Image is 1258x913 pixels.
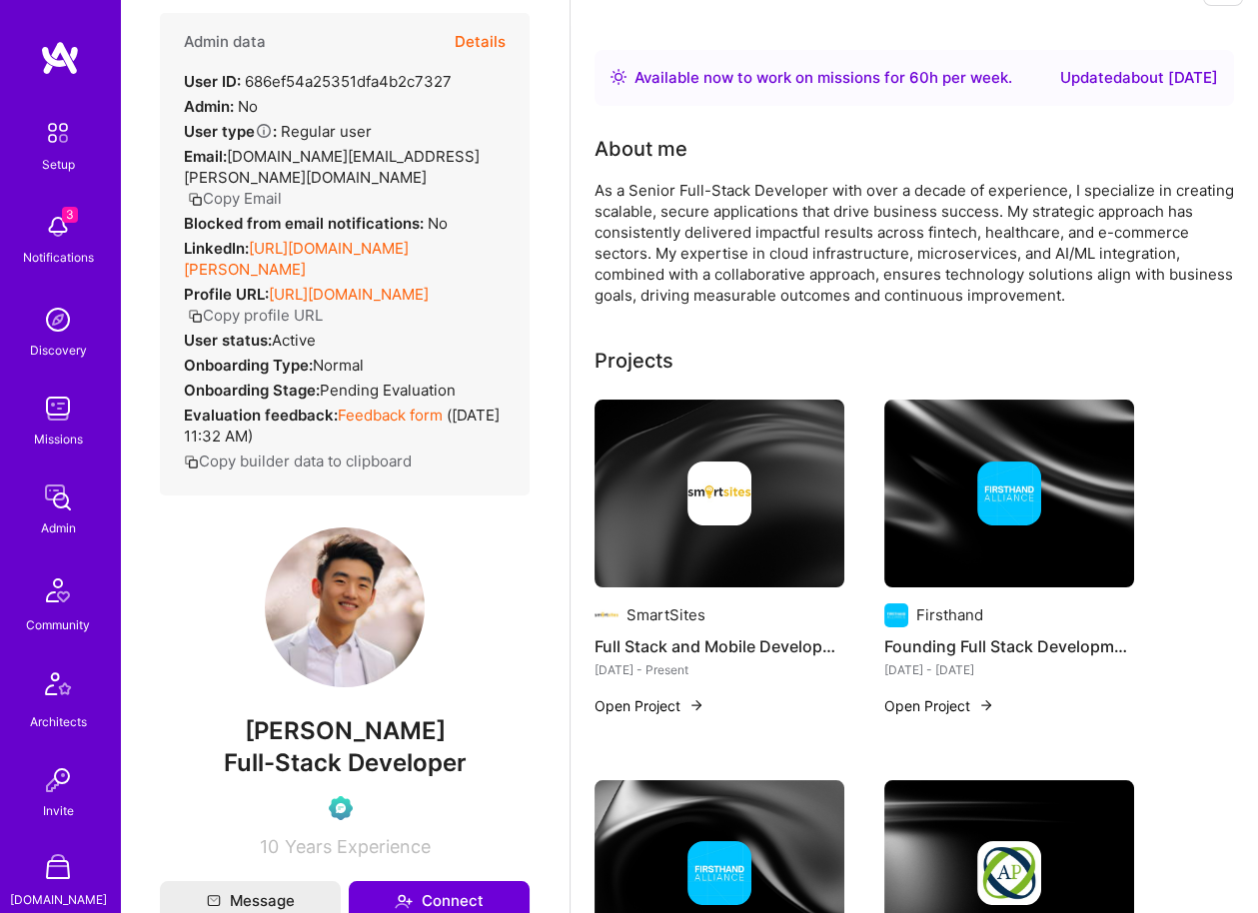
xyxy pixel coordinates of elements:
[313,356,364,375] span: normal
[184,381,320,400] strong: Onboarding Stage:
[595,180,1234,306] div: As a Senior Full-Stack Developer with over a decade of experience, I specialize in creating scala...
[184,96,258,117] div: No
[207,894,221,908] i: icon Mail
[160,716,530,746] span: [PERSON_NAME]
[634,66,1012,90] div: Available now to work on missions for h per week .
[338,406,443,425] a: Feedback form
[42,154,75,175] div: Setup
[224,748,467,777] span: Full-Stack Developer
[884,695,994,716] button: Open Project
[329,796,353,820] img: Evaluation Call Pending
[184,121,372,142] div: Regular user
[595,400,844,587] img: cover
[184,214,428,233] strong: Blocked from email notifications:
[184,356,313,375] strong: Onboarding Type:
[188,188,282,209] button: Copy Email
[184,451,412,471] button: Copy builder data to clipboard
[184,122,277,141] strong: User type :
[184,33,266,51] h4: Admin data
[978,697,994,713] img: arrow-right
[184,71,452,92] div: 686ef54a25351dfa4b2c7327
[38,849,78,889] img: A Store
[595,134,687,164] div: About me
[595,695,704,716] button: Open Project
[40,40,80,76] img: logo
[184,239,249,258] strong: LinkedIn:
[320,381,456,400] span: Pending Evaluation
[38,760,78,800] img: Invite
[909,68,929,87] span: 60
[41,517,76,538] div: Admin
[30,340,87,361] div: Discovery
[184,331,272,350] strong: User status:
[188,309,203,324] i: icon Copy
[272,331,316,350] span: Active
[884,400,1134,587] img: cover
[595,346,673,376] div: Projects
[265,527,425,687] img: User Avatar
[1060,66,1218,90] div: Updated about [DATE]
[23,247,94,268] div: Notifications
[184,147,227,166] strong: Email:
[184,213,448,234] div: No
[34,663,82,711] img: Architects
[687,841,751,905] img: Company logo
[595,633,844,659] h4: Full Stack and Mobile Development Leadership
[595,659,844,680] div: [DATE] - Present
[34,429,83,450] div: Missions
[26,614,90,635] div: Community
[611,69,627,85] img: Availability
[455,13,506,71] button: Details
[977,841,1041,905] img: Company logo
[627,604,705,625] div: SmartSites
[977,461,1041,525] img: Company logo
[38,477,78,517] img: admin teamwork
[255,122,273,140] i: Help
[916,604,983,625] div: Firsthand
[184,72,241,91] strong: User ID:
[38,389,78,429] img: teamwork
[687,461,751,525] img: Company logo
[595,603,619,627] img: Company logo
[10,889,107,910] div: [DOMAIN_NAME]
[38,300,78,340] img: discovery
[184,97,234,116] strong: Admin:
[188,305,323,326] button: Copy profile URL
[884,659,1134,680] div: [DATE] - [DATE]
[62,207,78,223] span: 3
[30,711,87,732] div: Architects
[43,800,74,821] div: Invite
[688,697,704,713] img: arrow-right
[184,147,480,187] span: [DOMAIN_NAME][EMAIL_ADDRESS][PERSON_NAME][DOMAIN_NAME]
[34,566,82,614] img: Community
[884,603,908,627] img: Company logo
[395,892,413,910] i: icon Connect
[184,455,199,469] i: icon Copy
[37,112,79,154] img: setup
[38,207,78,247] img: bell
[184,405,506,447] div: ( [DATE] 11:32 AM )
[188,192,203,207] i: icon Copy
[884,633,1134,659] h4: Founding Full Stack Development
[260,836,279,857] span: 10
[184,285,269,304] strong: Profile URL:
[269,285,429,304] a: [URL][DOMAIN_NAME]
[285,836,431,857] span: Years Experience
[184,239,409,279] a: [URL][DOMAIN_NAME][PERSON_NAME]
[184,406,338,425] strong: Evaluation feedback:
